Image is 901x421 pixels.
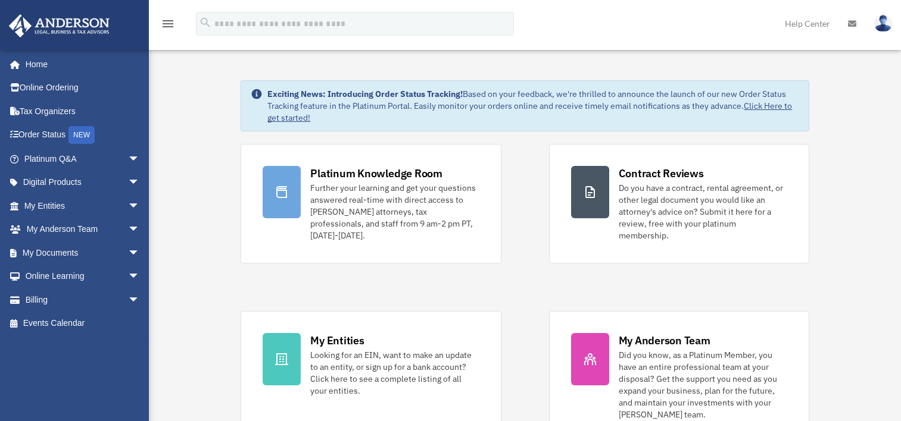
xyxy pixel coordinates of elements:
[8,312,158,335] a: Events Calendar
[619,333,710,348] div: My Anderson Team
[128,194,152,218] span: arrow_drop_down
[128,288,152,312] span: arrow_drop_down
[128,147,152,171] span: arrow_drop_down
[8,171,158,194] a: Digital Productsarrow_drop_down
[8,76,158,100] a: Online Ordering
[199,16,212,29] i: search
[549,144,809,263] a: Contract Reviews Do you have a contract, rental agreement, or other legal document you would like...
[8,241,158,265] a: My Documentsarrow_drop_down
[8,147,158,171] a: Platinum Q&Aarrow_drop_down
[8,265,158,288] a: Online Learningarrow_drop_down
[267,88,799,124] div: Based on your feedback, we're thrilled to announce the launch of our new Order Status Tracking fe...
[8,99,158,123] a: Tax Organizers
[161,21,175,31] a: menu
[128,265,152,289] span: arrow_drop_down
[619,182,787,241] div: Do you have a contract, rental agreement, or other legal document you would like an attorney's ad...
[128,241,152,265] span: arrow_drop_down
[8,52,152,76] a: Home
[310,166,442,181] div: Platinum Knowledge Room
[619,349,787,420] div: Did you know, as a Platinum Member, you have an entire professional team at your disposal? Get th...
[161,17,175,31] i: menu
[267,89,463,99] strong: Exciting News: Introducing Order Status Tracking!
[874,15,892,32] img: User Pic
[8,194,158,218] a: My Entitiesarrow_drop_down
[310,333,364,348] div: My Entities
[310,182,479,241] div: Further your learning and get your questions answered real-time with direct access to [PERSON_NAM...
[310,349,479,397] div: Looking for an EIN, want to make an update to an entity, or sign up for a bank account? Click her...
[5,14,113,37] img: Anderson Advisors Platinum Portal
[128,171,152,195] span: arrow_drop_down
[8,288,158,312] a: Billingarrow_drop_down
[68,126,95,144] div: NEW
[128,218,152,242] span: arrow_drop_down
[8,218,158,241] a: My Anderson Teamarrow_drop_down
[241,144,501,263] a: Platinum Knowledge Room Further your learning and get your questions answered real-time with dire...
[8,123,158,147] a: Order StatusNEW
[619,166,704,181] div: Contract Reviews
[267,100,792,123] a: Click Here to get started!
